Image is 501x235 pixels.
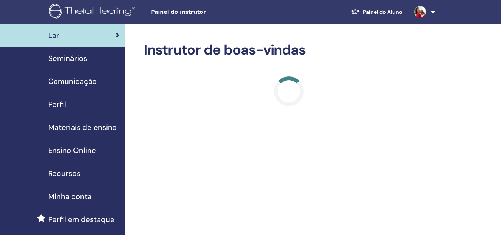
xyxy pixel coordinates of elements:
img: graduation-cap-white.svg [351,9,360,15]
span: Painel do instrutor [151,8,262,16]
span: Minha conta [48,191,92,202]
a: Painel do Aluno [345,5,408,19]
span: Lar [48,30,59,41]
img: logo.png [49,4,138,20]
span: Ensino Online [48,145,96,156]
span: Recursos [48,168,80,179]
span: Perfil [48,99,66,110]
span: Materiais de ensino [48,122,117,133]
span: Perfil em destaque [48,214,115,225]
span: Seminários [48,53,87,64]
h2: Instrutor de boas-vindas [144,42,434,59]
img: default.jpg [414,6,426,18]
span: Comunicação [48,76,97,87]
